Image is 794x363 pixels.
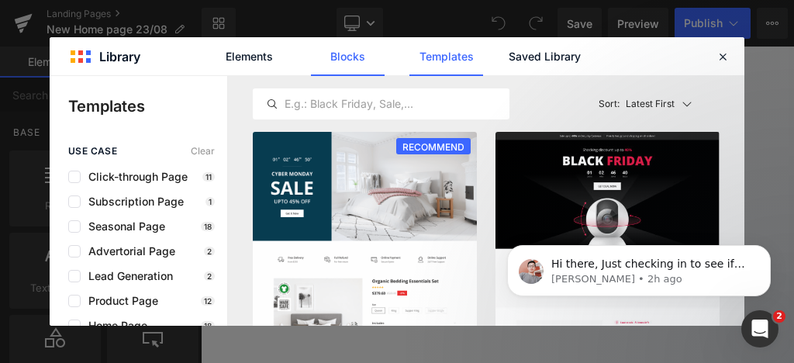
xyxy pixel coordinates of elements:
span: RECOMMEND [396,138,471,156]
a: Home [182,39,224,66]
a: About [PERSON_NAME] [230,39,376,66]
summary: Products & Services [381,38,514,66]
span: Subscription Page [81,195,184,208]
span: Product Page [81,295,158,307]
span: Sort: [599,99,620,109]
p: Templates [68,95,227,118]
button: Latest FirstSort:Latest First [592,88,720,119]
a: Templates [409,37,483,76]
span: Advertorial Page [81,245,175,258]
iframe: Intercom live chat [741,310,778,347]
iframe: Intercom notifications message [484,213,794,321]
span: Click-through Page [81,171,188,183]
p: 18 [201,321,215,330]
img: Dawn Grant Mental Training & Hypnosis Meditation [40,38,156,67]
p: Latest First [626,97,675,111]
a: Saved Library [508,37,582,76]
span: Home Page [81,320,147,332]
a: Elements [212,37,286,76]
span: 2 [773,310,785,323]
a: Explore Template [399,310,539,341]
summary: Topics [520,38,575,66]
span: Lead Generation [81,270,173,282]
a: All-Inclusive Package [581,39,710,66]
span: Clear [191,146,215,157]
span: Seasonal Page [81,220,165,233]
input: E.g.: Black Friday, Sale,... [254,95,509,113]
p: 12 [201,296,215,306]
p: 18 [201,222,215,231]
p: 11 [202,172,215,181]
p: 2 [204,271,215,281]
span: use case [68,146,117,157]
a: Dawn Grant Mental Training & Hypnosis Meditation [31,26,164,78]
p: 1 [205,197,215,206]
a: Book [716,39,751,66]
a: Blocks [311,37,385,76]
p: 2 [204,247,215,256]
